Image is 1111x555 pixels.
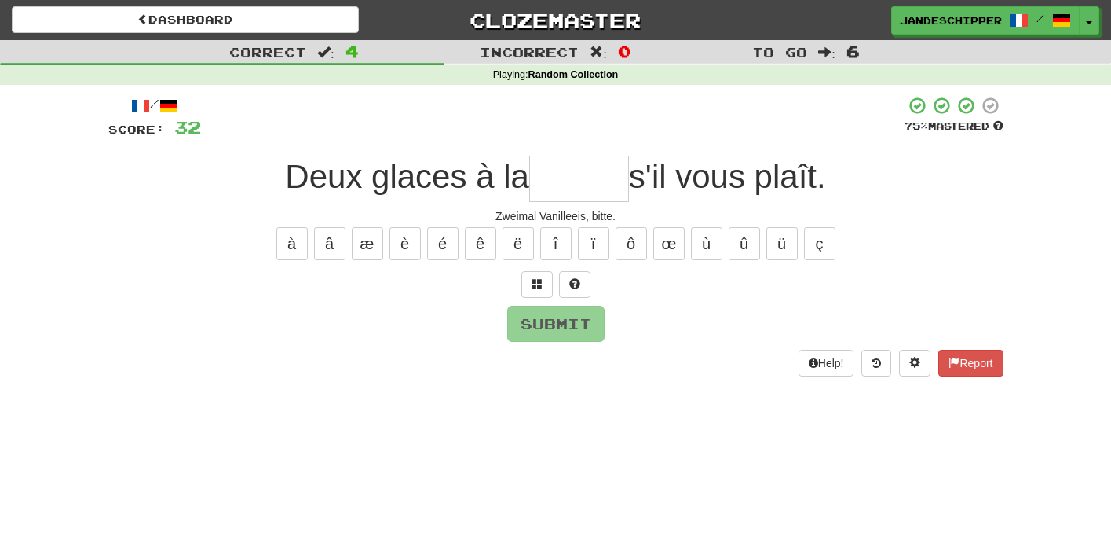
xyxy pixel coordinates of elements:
[540,227,572,260] button: î
[108,96,201,116] div: /
[314,227,345,260] button: â
[276,227,308,260] button: à
[616,227,647,260] button: ô
[427,227,459,260] button: é
[846,42,860,61] span: 6
[12,6,359,33] a: Dashboard
[729,227,760,260] button: û
[108,123,165,136] span: Score:
[317,46,334,59] span: :
[752,44,807,60] span: To go
[578,227,609,260] button: ï
[528,69,619,80] strong: Random Collection
[507,306,605,342] button: Submit
[345,42,359,61] span: 4
[521,271,553,298] button: Switch sentence to multiple choice alt+p
[905,119,1003,134] div: Mastered
[174,117,201,137] span: 32
[590,46,607,59] span: :
[629,158,826,195] span: s'il vous plaît.
[285,158,529,195] span: Deux glaces à la
[465,227,496,260] button: ê
[818,46,835,59] span: :
[503,227,534,260] button: ë
[861,350,891,377] button: Round history (alt+y)
[108,208,1003,224] div: Zweimal Vanilleeis, bitte.
[804,227,835,260] button: ç
[480,44,579,60] span: Incorrect
[382,6,729,34] a: Clozemaster
[799,350,854,377] button: Help!
[389,227,421,260] button: è
[653,227,685,260] button: œ
[905,119,928,132] span: 75 %
[891,6,1080,35] a: JandeSchipper /
[352,227,383,260] button: æ
[559,271,590,298] button: Single letter hint - you only get 1 per sentence and score half the points! alt+h
[1036,13,1044,24] span: /
[691,227,722,260] button: ù
[900,13,1002,28] span: JandeSchipper
[618,42,631,61] span: 0
[229,44,306,60] span: Correct
[766,227,798,260] button: ü
[938,350,1003,377] button: Report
